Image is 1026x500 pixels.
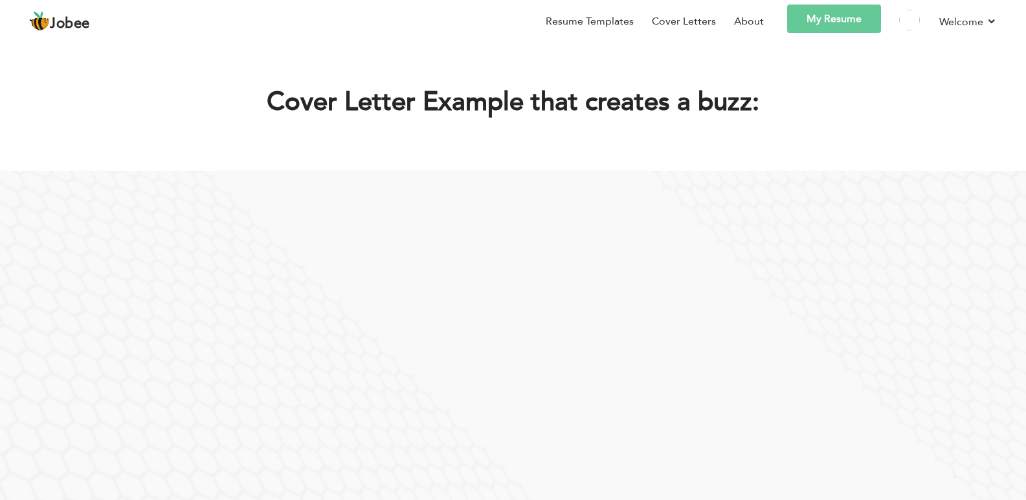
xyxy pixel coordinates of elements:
img: Profile Img [899,10,920,30]
a: Cover Letters [652,14,716,29]
a: Jobee [29,11,90,32]
a: Welcome [939,14,997,30]
span: Jobee [50,17,90,31]
img: jobee.io [29,11,50,32]
a: My Resume [787,5,881,33]
a: Resume Templates [546,14,634,29]
a: About [734,14,764,29]
h1: Cover Letter Example that creates a buzz: [31,85,995,119]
